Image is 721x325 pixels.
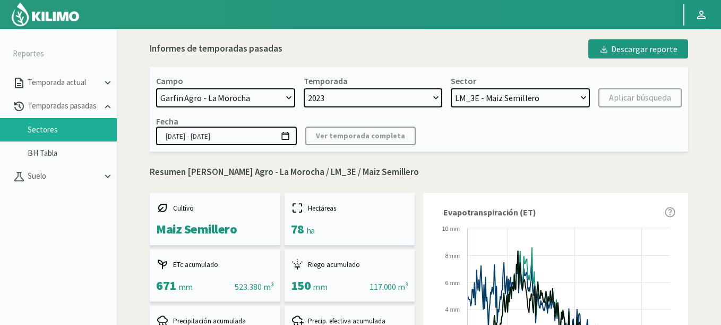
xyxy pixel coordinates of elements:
[588,39,688,59] button: Descargar reporte
[150,165,688,179] p: Resumen [PERSON_NAME] Agro - La Morocha / LM_3E / Maiz Semillero
[156,221,237,237] span: Maiz Semillero
[306,225,315,236] span: ha
[156,202,274,214] div: Cultivo
[445,280,460,286] text: 6 mm
[150,249,280,302] kil-mini-card: report-summary-cards.ACCUMULATED_ETC
[156,258,274,271] div: ETc acumulado
[285,193,415,245] kil-mini-card: report-summary-cards.HECTARES
[370,280,408,293] div: 117.000 m³
[11,2,80,27] img: Kilimo
[304,76,348,86] div: Temporada
[445,253,460,259] text: 8 mm
[443,206,536,219] span: Evapotranspiración (ET)
[445,306,460,313] text: 4 mm
[291,258,409,271] div: Riego acumulado
[156,116,178,127] div: Fecha
[156,127,297,145] input: dd/mm/yyyy - dd/mm/yyyy
[25,170,102,182] p: Suelo
[28,148,117,158] a: BH Tabla
[599,43,677,55] div: Descargar reporte
[150,42,282,56] div: Informes de temporadas pasadas
[291,202,409,214] div: Hectáreas
[156,76,183,86] div: Campo
[28,125,117,135] a: Sectores
[313,281,327,292] span: mm
[285,249,415,302] kil-mini-card: report-summary-cards.ACCUMULATED_IRRIGATION
[291,277,311,294] span: 150
[25,100,102,112] p: Temporadas pasadas
[451,76,476,86] div: Sector
[178,281,193,292] span: mm
[235,280,273,293] div: 523.380 m³
[150,193,280,245] kil-mini-card: report-summary-cards.CROP
[25,77,102,89] p: Temporada actual
[442,226,460,232] text: 10 mm
[156,277,176,294] span: 671
[291,221,304,237] span: 78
